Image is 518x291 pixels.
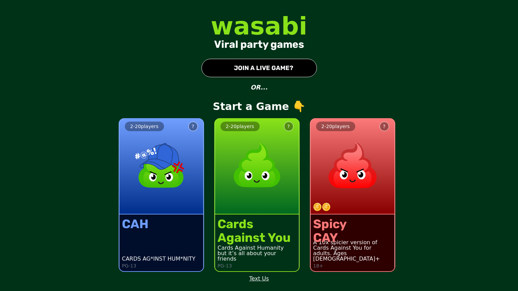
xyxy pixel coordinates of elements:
div: CAY [313,231,347,245]
div: Spicy [313,217,347,231]
div: CAH [122,217,149,231]
p: PG-13 [122,263,136,268]
img: product image [227,135,287,195]
img: token [322,203,330,211]
div: Cards [218,217,291,231]
div: ? [192,123,194,130]
img: token [313,203,321,211]
img: product image [322,135,382,195]
div: ? [287,123,290,130]
a: Text Us [249,275,269,283]
div: Against You [218,231,291,245]
p: OR... [250,83,267,92]
button: JOIN A LIVE GAME? [201,59,317,77]
span: 2 - 20 players [130,124,158,129]
p: PG-13 [218,263,232,268]
div: CARDS AG*INST HUM*NITY [122,256,195,262]
div: but it’s all about your friends [218,251,296,262]
div: ? [383,123,385,130]
div: Viral party games [214,38,304,51]
div: Cards Against Humanity [218,245,296,251]
p: 18+ [313,263,323,268]
p: Start a Game 👇 [213,100,305,113]
button: ? [188,122,198,131]
div: wasabi [211,14,307,38]
button: ? [379,122,389,131]
div: A 10x spicier version of Cards Against You for adults. Ages [DEMOGRAPHIC_DATA]+ [313,240,392,262]
img: product image [131,135,191,195]
button: ? [284,122,293,131]
span: 2 - 20 players [226,124,254,129]
span: 2 - 20 players [321,124,350,129]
